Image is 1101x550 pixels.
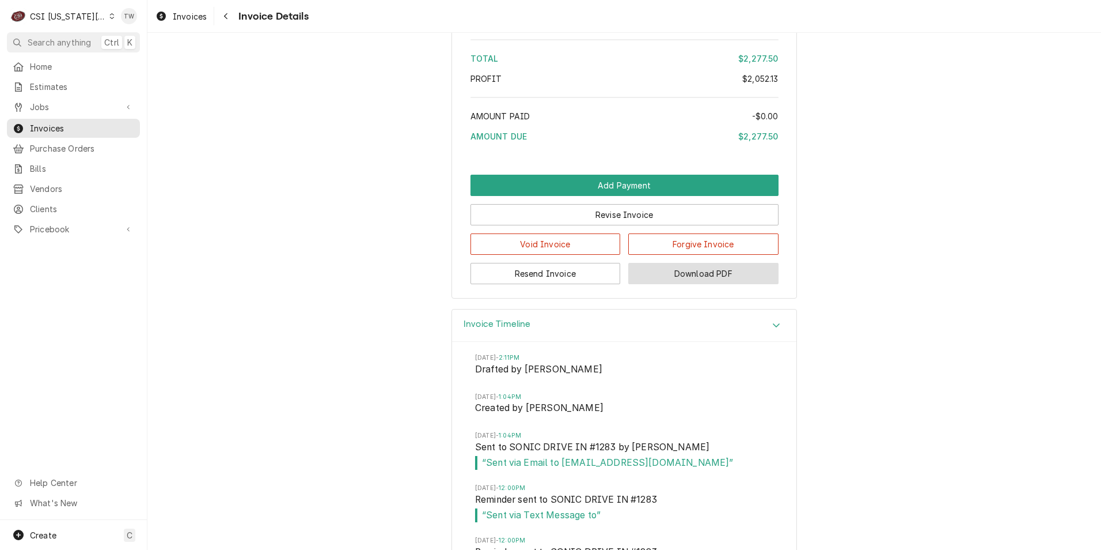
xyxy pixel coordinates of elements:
a: Vendors [7,179,140,198]
em: 12:00PM [499,537,525,544]
a: Go to What's New [7,494,140,513]
span: Help Center [30,477,133,489]
em: 1:04PM [499,432,521,439]
div: Button Group [470,175,779,284]
span: Event String [475,493,773,509]
a: Clients [7,199,140,219]
div: Button Group Row [470,225,779,255]
a: Invoices [151,7,211,26]
a: Estimates [7,77,140,96]
div: Button Group Row [470,175,779,196]
li: Event [475,484,773,536]
span: Amount Due [470,131,527,141]
div: Accordion Header [452,310,796,342]
div: -$0.00 [752,110,779,122]
div: Total [470,52,779,65]
div: Profit [470,73,779,85]
span: Vendors [30,183,134,195]
span: Timestamp [475,536,773,545]
a: Bills [7,159,140,178]
span: Timestamp [475,353,773,363]
button: Navigate back [217,7,235,25]
span: Home [30,61,134,73]
span: Estimates [30,81,134,93]
span: Profit [470,74,502,84]
em: 1:04PM [499,393,521,401]
span: Event String [475,401,773,417]
span: What's New [30,497,133,509]
span: Event String [475,440,773,457]
button: Forgive Invoice [628,233,779,255]
span: K [127,36,132,48]
span: Jobs [30,101,117,113]
div: Button Group Row [470,196,779,225]
a: Invoices [7,119,140,138]
div: $2,277.50 [738,130,778,142]
span: Total [470,54,499,63]
em: 2:11PM [499,354,519,361]
a: Purchase Orders [7,139,140,158]
div: $2,052.13 [742,73,778,85]
em: 12:00PM [499,484,525,492]
div: $2,277.50 [738,52,778,65]
div: Amount Paid [470,110,779,122]
span: Amount Paid [470,111,530,121]
h3: Invoice Timeline [464,319,531,330]
span: Invoices [30,122,134,134]
button: Add Payment [470,175,779,196]
button: Accordion Details Expand Trigger [452,310,796,342]
div: Amount Due [470,130,779,142]
div: CSI [US_STATE][GEOGRAPHIC_DATA] [30,10,106,22]
button: Resend Invoice [470,263,621,284]
div: Button Group Row [470,255,779,284]
span: Purchase Orders [30,142,134,155]
button: Search anythingCtrlK [7,32,140,52]
span: Timestamp [475,484,773,493]
span: Search anything [28,36,91,48]
span: Invoice Details [235,9,308,24]
li: Event [475,353,773,392]
div: TW [121,8,137,24]
a: Go to Jobs [7,97,140,116]
span: Timestamp [475,393,773,402]
span: Event Message [475,508,773,522]
span: Invoices [173,10,207,22]
div: C [10,8,26,24]
div: Tori Warrick's Avatar [121,8,137,24]
span: Bills [30,163,134,175]
span: C [127,529,132,541]
div: CSI Kansas City's Avatar [10,8,26,24]
span: Ctrl [104,36,119,48]
li: Event [475,393,773,431]
span: Clients [30,203,134,215]
span: Pricebook [30,223,117,235]
span: Event String [475,363,773,379]
span: Timestamp [475,431,773,440]
span: Event Message [475,456,773,470]
button: Void Invoice [470,233,621,255]
a: Go to Pricebook [7,220,140,239]
a: Home [7,57,140,76]
li: Event [475,431,773,484]
span: Create [30,530,56,540]
button: Download PDF [628,263,779,284]
a: Go to Help Center [7,473,140,492]
button: Revise Invoice [470,204,779,225]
